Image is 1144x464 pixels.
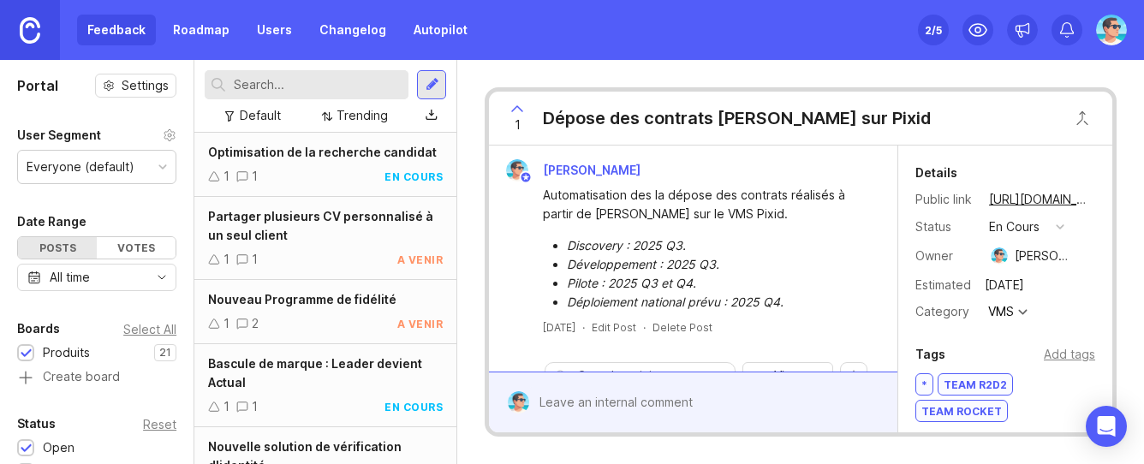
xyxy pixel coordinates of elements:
[223,314,229,333] div: 1
[17,371,176,386] a: Create board
[208,356,422,390] span: Bascule de marque : Leader devient Actual
[916,401,1007,421] div: Team Rocket
[95,74,176,98] button: Settings
[915,163,957,183] div: Details
[247,15,302,45] a: Users
[159,346,171,360] p: 21
[643,320,646,335] div: ·
[397,253,444,267] div: a venir
[925,18,942,42] div: 2 /5
[17,318,60,339] div: Boards
[50,268,90,287] div: All time
[984,188,1095,211] a: [URL][DOMAIN_NAME]
[1044,345,1095,364] div: Add tags
[915,217,975,236] div: Status
[582,320,585,335] div: ·
[543,320,575,335] a: [DATE]
[384,400,443,414] div: en cours
[17,211,86,232] div: Date Range
[252,167,258,186] div: 1
[234,75,402,94] input: Search...
[567,236,863,255] li: Discovery : 2025 Q3.
[194,280,456,344] a: Nouveau Programme de fidélité12a venir
[543,186,863,223] div: Automatisation des la dépose des contrats réalisés à partir de [PERSON_NAME] sur le VMS Pixid.
[567,255,863,274] li: Développement : 2025 Q3.
[988,306,1014,318] div: VMS
[123,324,176,334] div: Select All
[915,247,975,265] div: Owner
[27,158,134,176] div: Everyone (default)
[543,163,641,177] span: [PERSON_NAME]
[543,106,931,130] div: Dépose des contrats [PERSON_NAME] sur Pixid
[17,413,56,434] div: Status
[143,419,176,429] div: Reset
[17,125,101,146] div: User Segment
[506,159,528,181] img: Benjamin Hareau
[1065,101,1099,135] button: Close button
[989,217,1040,236] div: en cours
[384,170,443,184] div: en cours
[43,343,90,362] div: Produits
[163,15,240,45] a: Roadmap
[194,133,456,197] a: Optimisation de la recherche candidat11en cours
[208,145,437,159] span: Optimisation de la recherche candidat
[397,317,444,331] div: a venir
[915,302,975,321] div: Category
[208,209,433,242] span: Partager plusieurs CV personnalisé à un seul client
[208,292,396,306] span: Nouveau Programme de fidélité
[309,15,396,45] a: Changelog
[496,159,654,181] a: Benjamin Hareau[PERSON_NAME]
[592,320,636,335] div: Edit Post
[97,237,176,259] div: Votes
[223,167,229,186] div: 1
[252,314,259,333] div: 2
[148,271,176,284] svg: toggle icon
[578,366,726,385] input: Search activity...
[122,77,169,94] span: Settings
[17,75,58,96] h1: Portal
[652,320,712,335] div: Delete Post
[567,293,863,312] li: Déploiement national prévu : 2025 Q4.
[18,237,97,259] div: Posts
[223,250,229,269] div: 1
[403,15,478,45] a: Autopilot
[43,438,74,457] div: Open
[991,247,1008,265] img: Benjamin Hareau
[520,171,533,184] img: member badge
[252,250,258,269] div: 1
[194,344,456,427] a: Bascule de marque : Leader devient Actual11en cours
[840,362,867,390] button: export comments
[1015,247,1075,265] div: [PERSON_NAME]
[918,15,949,45] button: 2/5
[194,197,456,280] a: Partager plusieurs CV personnalisé à un seul client11a venir
[915,344,945,365] div: Tags
[774,367,801,384] span: View
[567,274,863,293] li: Pilote : 2025 Q3 et Q4.
[337,106,388,125] div: Trending
[223,397,229,416] div: 1
[240,106,281,125] div: Default
[1086,406,1127,447] div: Open Intercom Messenger
[508,391,530,413] img: Benjamin Hareau
[515,116,521,134] span: 1
[915,190,975,209] div: Public link
[252,397,258,416] div: 1
[915,279,971,291] div: Estimated
[20,17,40,44] img: Canny Home
[980,274,1029,296] div: [DATE]
[938,374,1012,395] div: Team R2D2
[742,362,833,390] button: View
[1096,15,1127,45] img: Benjamin Hareau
